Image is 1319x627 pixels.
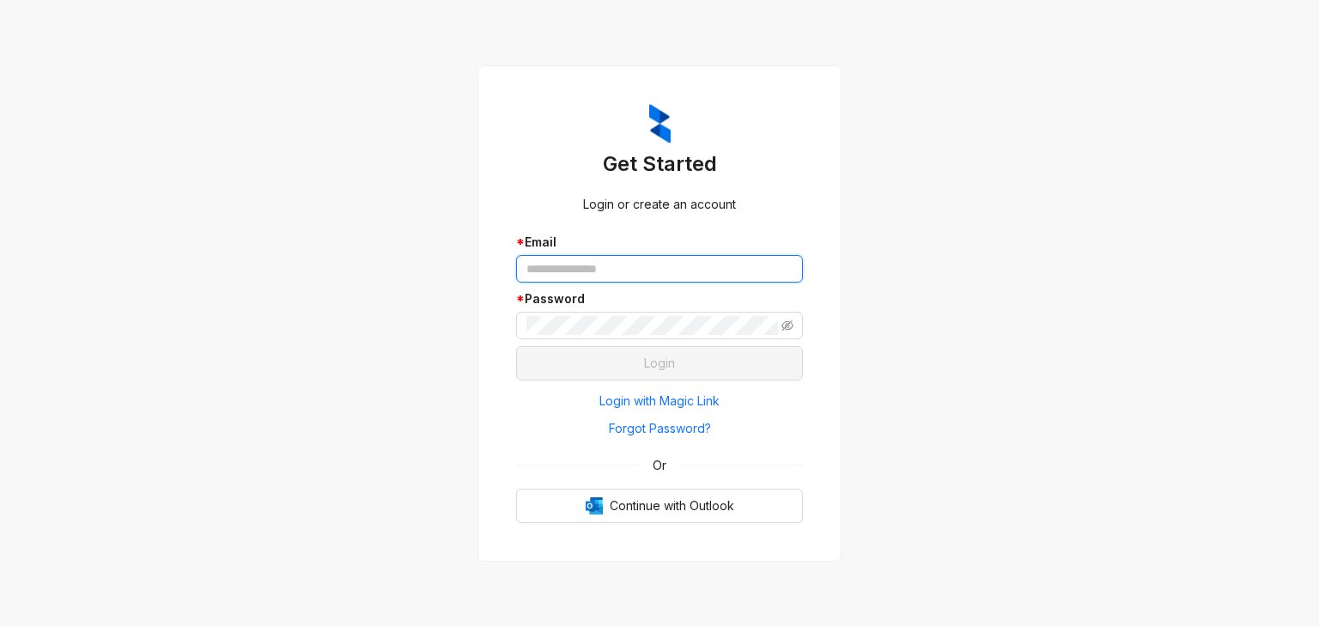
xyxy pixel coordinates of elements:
span: Login with Magic Link [599,392,720,411]
div: Email [516,233,803,252]
img: ZumaIcon [649,104,671,143]
span: eye-invisible [781,320,793,332]
span: Continue with Outlook [610,496,734,515]
h3: Get Started [516,150,803,178]
span: Forgot Password? [609,419,711,438]
button: Forgot Password? [516,415,803,442]
div: Password [516,289,803,308]
div: Login or create an account [516,195,803,214]
button: Login [516,346,803,380]
span: Or [641,456,678,475]
button: OutlookContinue with Outlook [516,489,803,523]
img: Outlook [586,497,603,514]
button: Login with Magic Link [516,387,803,415]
